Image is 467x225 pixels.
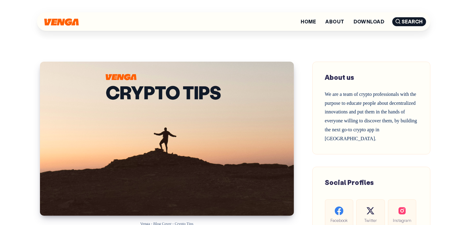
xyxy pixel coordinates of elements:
span: Instagram [393,217,411,224]
span: Twitter [361,217,380,224]
span: Search [392,17,426,26]
span: We are a team of crypto professionals with the purpose to educate people about decentralized inno... [325,92,417,141]
a: Home [301,19,316,24]
img: Crypto Tips: Mastering the Market for Smart Investing [40,62,294,216]
a: Download [354,19,385,24]
img: Venga Blog [44,18,79,26]
span: Social Profiles [325,178,374,187]
a: About [325,19,344,24]
span: About us [325,73,354,82]
span: Facebook [330,217,348,224]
